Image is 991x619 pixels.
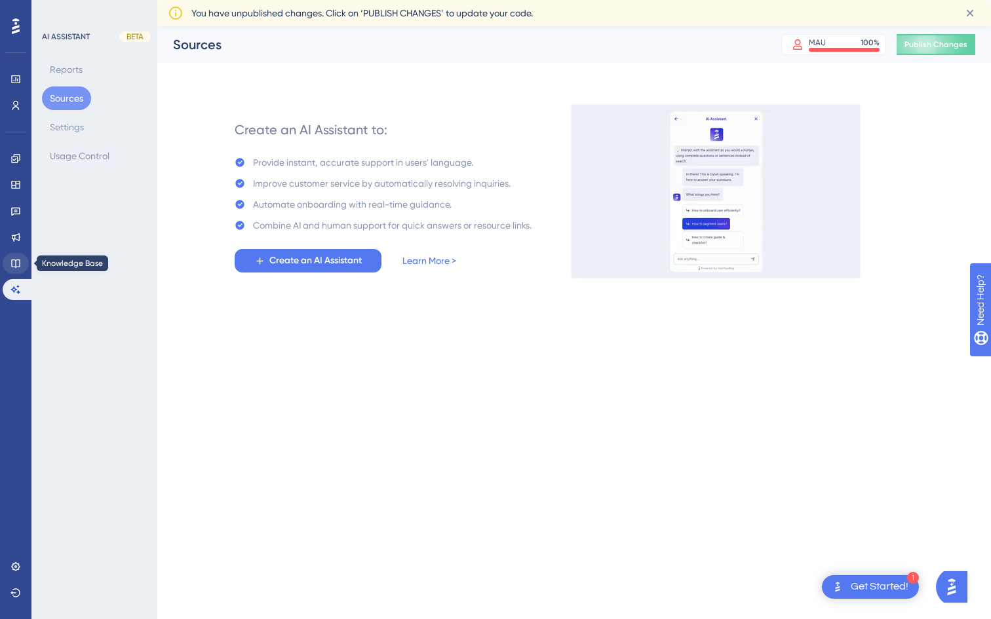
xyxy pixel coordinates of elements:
[42,115,92,139] button: Settings
[42,86,91,110] button: Sources
[269,253,362,269] span: Create an AI Assistant
[861,37,880,48] div: 100 %
[253,176,511,191] div: Improve customer service by automatically resolving inquiries.
[191,5,533,21] span: You have unpublished changes. Click on ‘PUBLISH CHANGES’ to update your code.
[904,39,967,50] span: Publish Changes
[119,31,151,42] div: BETA
[42,31,90,42] div: AI ASSISTANT
[907,572,919,584] div: 1
[31,3,82,19] span: Need Help?
[936,567,975,607] iframe: UserGuiding AI Assistant Launcher
[42,144,117,168] button: Usage Control
[830,579,845,595] img: launcher-image-alternative-text
[809,37,826,48] div: MAU
[253,197,452,212] div: Automate onboarding with real-time guidance.
[253,217,532,233] div: Combine AI and human support for quick answers or resource links.
[253,155,473,170] div: Provide instant, accurate support in users' language.
[42,58,90,81] button: Reports
[235,121,387,139] div: Create an AI Assistant to:
[173,35,748,54] div: Sources
[571,104,861,278] img: 536038c8a6906fa413afa21d633a6c1c.gif
[822,575,919,599] div: Open Get Started! checklist, remaining modules: 1
[897,34,975,55] button: Publish Changes
[235,249,381,272] button: Create an AI Assistant
[402,253,456,269] a: Learn More >
[851,580,908,594] div: Get Started!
